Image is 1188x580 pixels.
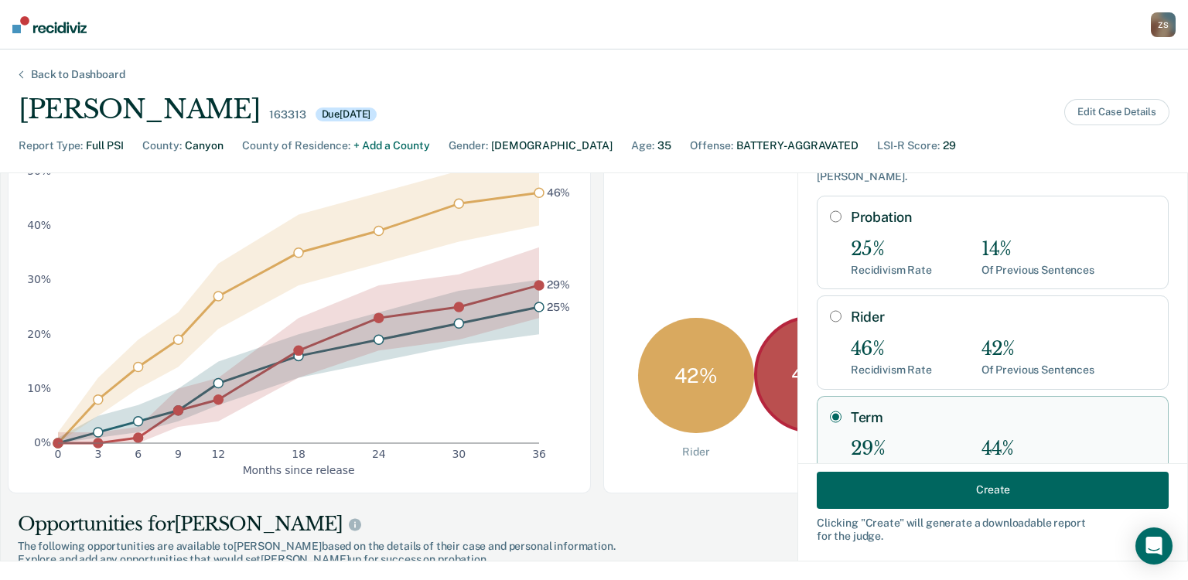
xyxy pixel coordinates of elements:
text: 46% [547,186,571,198]
div: Open Intercom Messenger [1135,527,1173,565]
label: Term [851,409,1156,426]
div: Due [DATE] [316,107,377,121]
text: 10% [27,382,51,394]
span: The following opportunities are available to [PERSON_NAME] based on the details of their case and... [18,540,780,553]
text: 20% [27,327,51,339]
label: Rider [851,309,1156,326]
div: Of Previous Sentences [981,264,1094,277]
div: [DEMOGRAPHIC_DATA] [491,138,613,154]
text: 36 [532,448,546,460]
div: 42 % [638,318,754,434]
div: Z S [1151,12,1176,37]
div: 46% [851,338,932,360]
div: County : [142,138,182,154]
text: 3 [94,448,101,460]
div: + Add a County [353,138,430,154]
div: 29% [851,438,932,460]
div: Full PSI [86,138,124,154]
text: 18 [292,448,306,460]
text: 40% [27,219,51,231]
text: Months since release [243,464,355,476]
text: 29% [547,278,570,291]
label: Probation [851,209,1156,226]
div: Offense : [690,138,733,154]
g: x-axis label [243,464,355,476]
div: County of Residence : [242,138,350,154]
button: ZS [1151,12,1176,37]
div: Of Previous Sentences [981,363,1094,377]
div: Rider [682,445,709,459]
text: 25% [547,300,570,312]
div: Recidivism Rate [851,264,932,277]
div: Recidivism Rate [851,363,932,377]
div: 35 [657,138,671,154]
g: x-axis tick label [55,448,546,460]
text: 6 [135,448,142,460]
div: Gender : [449,138,488,154]
div: Age : [631,138,654,154]
text: 0% [34,436,51,449]
div: 14% [981,238,1094,261]
div: 44% [981,438,1094,460]
div: 163313 [269,108,306,121]
text: 50% [27,164,51,176]
div: Report Type : [19,138,83,154]
text: 9 [175,448,182,460]
button: Edit Case Details [1064,99,1169,125]
span: Explore and add any opportunities that would set [PERSON_NAME] up for success on probation. [18,553,780,566]
g: text [547,186,571,312]
button: Create [817,471,1169,508]
text: 12 [212,448,226,460]
g: area [58,155,539,443]
div: 44 % [754,316,872,434]
div: Clicking " Create " will generate a downloadable report for the judge. [817,516,1169,542]
text: 30 [452,448,466,460]
div: Canyon [185,138,224,154]
div: 42% [981,338,1094,360]
img: Recidiviz [12,16,87,33]
div: 29 [943,138,956,154]
div: BATTERY-AGGRAVATED [736,138,859,154]
div: Opportunities for [PERSON_NAME] [18,512,780,537]
div: 25% [851,238,932,261]
text: 30% [27,273,51,285]
g: y-axis tick label [27,164,51,449]
text: 24 [372,448,386,460]
div: Back to Dashboard [12,68,144,81]
div: [PERSON_NAME] [19,94,260,125]
div: LSI-R Score : [877,138,940,154]
text: 0 [55,448,62,460]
